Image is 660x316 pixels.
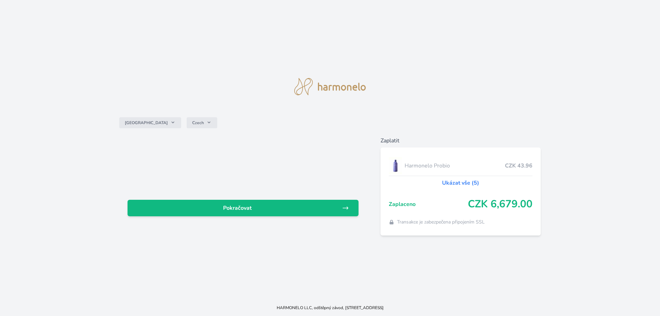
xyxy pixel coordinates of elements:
[119,117,181,128] button: [GEOGRAPHIC_DATA]
[389,157,402,174] img: CLEAN_PROBIO_se_stinem_x-lo.jpg
[442,179,479,187] a: Ukázat vše (5)
[192,120,204,126] span: Czech
[294,78,366,95] img: logo.svg
[397,219,485,226] span: Transakce je zabezpečena připojením SSL
[133,204,342,212] span: Pokračovat
[128,200,359,216] a: Pokračovat
[125,120,168,126] span: [GEOGRAPHIC_DATA]
[505,162,532,170] span: CZK 43.96
[405,162,505,170] span: Harmonelo Probio
[187,117,217,128] button: Czech
[468,198,532,210] span: CZK 6,679.00
[389,200,468,208] span: Zaplaceno
[381,137,541,145] h6: Zaplatit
